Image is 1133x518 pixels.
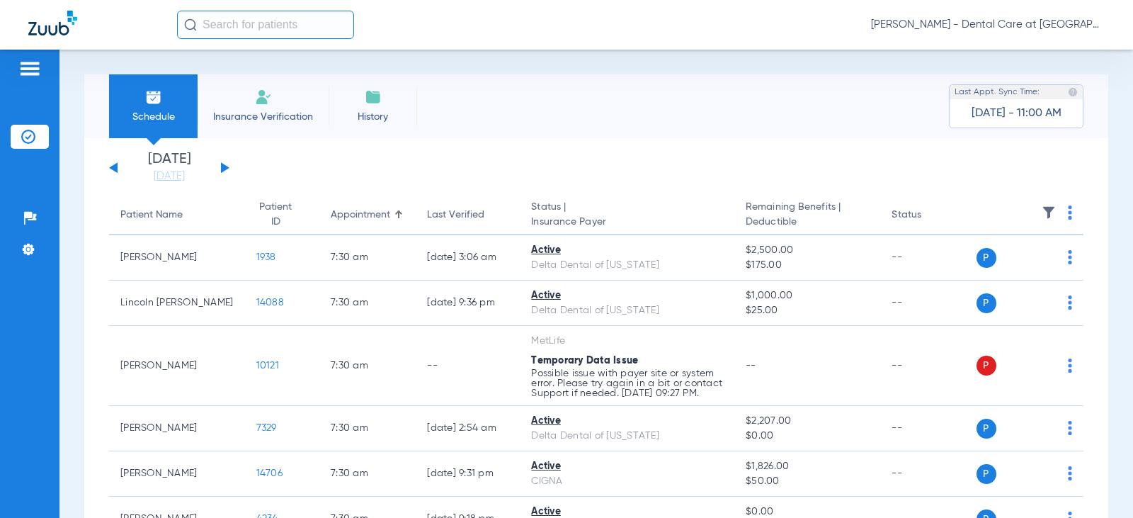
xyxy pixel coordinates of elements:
[256,200,295,230] div: Patient ID
[120,110,187,124] span: Schedule
[880,451,976,497] td: --
[977,464,996,484] span: P
[109,235,245,281] td: [PERSON_NAME]
[1068,250,1072,264] img: group-dot-blue.svg
[427,208,508,223] div: Last Verified
[331,208,390,223] div: Appointment
[531,368,723,398] p: Possible issue with payer site or system error. Please try again in a bit or contact Support if n...
[208,110,318,124] span: Insurance Verification
[319,326,416,406] td: 7:30 AM
[256,252,276,262] span: 1938
[972,106,1061,120] span: [DATE] - 11:00 AM
[746,288,869,303] span: $1,000.00
[1068,466,1072,480] img: group-dot-blue.svg
[145,89,162,106] img: Schedule
[256,423,277,433] span: 7329
[256,468,283,478] span: 14706
[120,208,234,223] div: Patient Name
[746,243,869,258] span: $2,500.00
[331,208,404,223] div: Appointment
[531,288,723,303] div: Active
[977,419,996,439] span: P
[734,196,880,235] th: Remaining Benefits |
[531,414,723,429] div: Active
[746,414,869,429] span: $2,207.00
[1068,421,1072,435] img: group-dot-blue.svg
[416,406,520,451] td: [DATE] 2:54 AM
[531,243,723,258] div: Active
[109,281,245,326] td: Lincoln [PERSON_NAME]
[880,406,976,451] td: --
[746,361,756,371] span: --
[256,298,284,308] span: 14088
[255,89,272,106] img: Manual Insurance Verification
[746,459,869,474] span: $1,826.00
[416,451,520,497] td: [DATE] 9:31 PM
[955,85,1040,99] span: Last Appt. Sync Time:
[256,200,308,230] div: Patient ID
[319,235,416,281] td: 7:30 AM
[109,451,245,497] td: [PERSON_NAME]
[319,451,416,497] td: 7:30 AM
[18,60,41,77] img: hamburger-icon
[127,169,212,184] a: [DATE]
[746,258,869,273] span: $175.00
[127,152,212,184] li: [DATE]
[1068,87,1078,97] img: last sync help info
[531,258,723,273] div: Delta Dental of [US_STATE]
[746,474,869,489] span: $50.00
[880,326,976,406] td: --
[880,281,976,326] td: --
[416,235,520,281] td: [DATE] 3:06 AM
[531,215,723,230] span: Insurance Payer
[109,406,245,451] td: [PERSON_NAME]
[416,281,520,326] td: [DATE] 9:36 PM
[520,196,734,235] th: Status |
[871,18,1105,32] span: [PERSON_NAME] - Dental Care at [GEOGRAPHIC_DATA]
[746,215,869,230] span: Deductible
[977,293,996,313] span: P
[1068,359,1072,373] img: group-dot-blue.svg
[339,110,406,124] span: History
[531,303,723,318] div: Delta Dental of [US_STATE]
[531,459,723,474] div: Active
[531,334,723,349] div: MetLife
[1068,295,1072,310] img: group-dot-blue.svg
[977,248,996,268] span: P
[28,11,77,35] img: Zuub Logo
[1068,205,1072,220] img: group-dot-blue.svg
[256,361,279,371] span: 10121
[977,356,996,376] span: P
[184,18,197,31] img: Search Icon
[177,11,354,39] input: Search for patients
[531,356,638,366] span: Temporary Data Issue
[746,303,869,318] span: $25.00
[319,281,416,326] td: 7:30 AM
[880,235,976,281] td: --
[531,474,723,489] div: CIGNA
[120,208,183,223] div: Patient Name
[416,326,520,406] td: --
[531,429,723,444] div: Delta Dental of [US_STATE]
[109,326,245,406] td: [PERSON_NAME]
[1042,205,1056,220] img: filter.svg
[427,208,484,223] div: Last Verified
[880,196,976,235] th: Status
[746,429,869,444] span: $0.00
[365,89,382,106] img: History
[319,406,416,451] td: 7:30 AM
